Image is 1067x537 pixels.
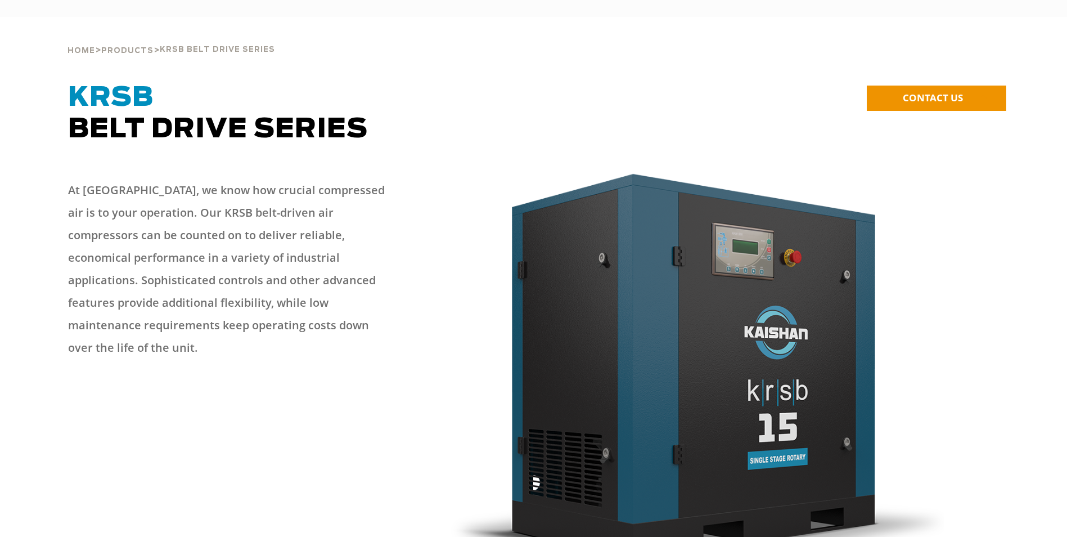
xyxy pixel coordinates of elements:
a: CONTACT US [867,86,1006,111]
span: krsb belt drive series [160,46,275,53]
a: Home [67,45,95,55]
a: Products [101,45,154,55]
div: > > [67,17,275,60]
span: Belt Drive Series [68,84,368,143]
p: At [GEOGRAPHIC_DATA], we know how crucial compressed air is to your operation. Our KRSB belt-driv... [68,179,394,359]
span: Products [101,47,154,55]
span: Home [67,47,95,55]
span: KRSB [68,84,154,111]
span: CONTACT US [903,91,963,104]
